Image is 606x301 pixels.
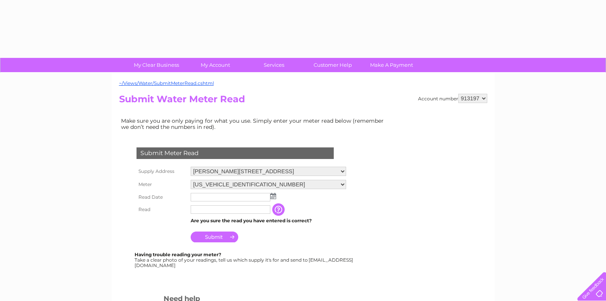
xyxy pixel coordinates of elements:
[242,58,306,72] a: Services
[418,94,487,103] div: Account number
[135,252,354,268] div: Take a clear photo of your readings, tell us which supply it's for and send to [EMAIL_ADDRESS][DO...
[125,58,188,72] a: My Clear Business
[119,80,214,86] a: ~/Views/Water/SubmitMeterRead.cshtml
[135,178,189,191] th: Meter
[360,58,423,72] a: Make A Payment
[301,58,365,72] a: Customer Help
[191,232,238,242] input: Submit
[272,203,286,216] input: Information
[189,216,348,226] td: Are you sure the read you have entered is correct?
[135,203,189,216] th: Read
[119,94,487,108] h2: Submit Water Meter Read
[135,252,221,257] b: Having trouble reading your meter?
[135,165,189,178] th: Supply Address
[137,147,334,159] div: Submit Meter Read
[119,116,390,132] td: Make sure you are only paying for what you use. Simply enter your meter read below (remember we d...
[135,191,189,203] th: Read Date
[270,193,276,199] img: ...
[183,58,247,72] a: My Account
